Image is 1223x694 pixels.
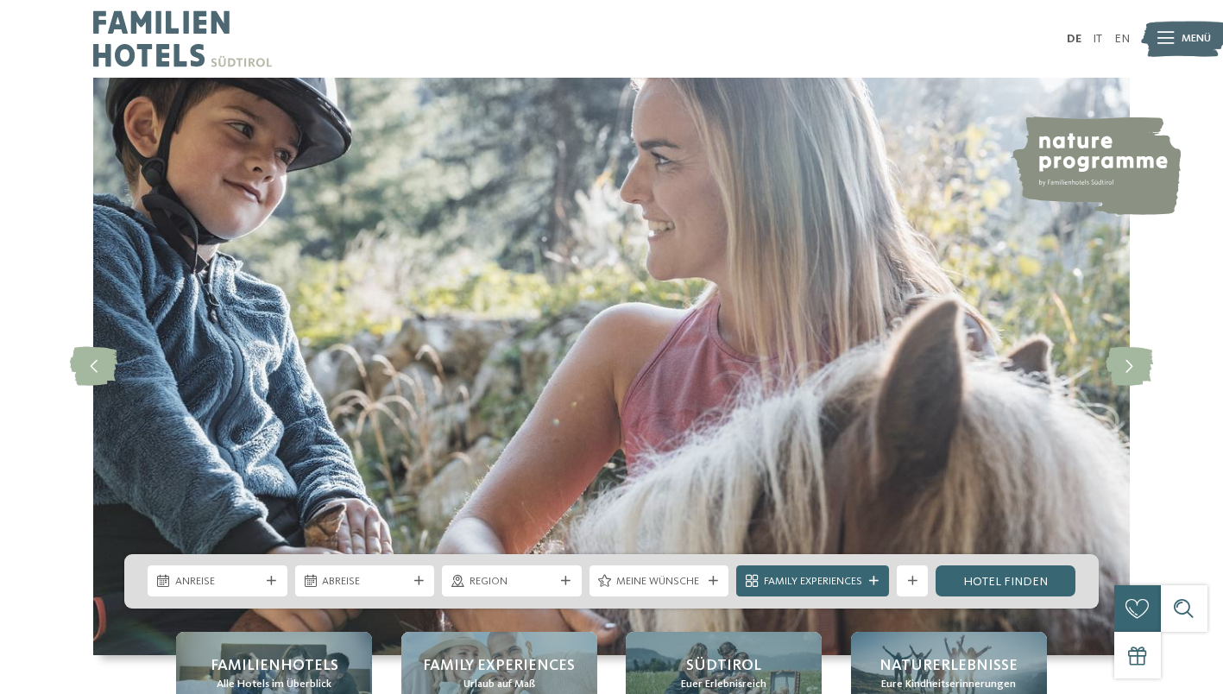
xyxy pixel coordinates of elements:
[681,677,766,692] span: Euer Erlebnisreich
[322,574,407,590] span: Abreise
[175,574,261,590] span: Anreise
[217,677,331,692] span: Alle Hotels im Überblick
[93,78,1130,655] img: Familienhotels Südtirol: The happy family places
[936,565,1075,596] a: Hotel finden
[1010,117,1181,215] img: nature programme by Familienhotels Südtirol
[463,677,535,692] span: Urlaub auf Maß
[423,655,575,677] span: Family Experiences
[686,655,761,677] span: Südtirol
[879,655,1018,677] span: Naturerlebnisse
[211,655,338,677] span: Familienhotels
[1182,31,1211,47] span: Menü
[1114,33,1130,45] a: EN
[470,574,555,590] span: Region
[616,574,702,590] span: Meine Wünsche
[1093,33,1102,45] a: IT
[764,574,862,590] span: Family Experiences
[1067,33,1081,45] a: DE
[881,677,1016,692] span: Eure Kindheitserinnerungen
